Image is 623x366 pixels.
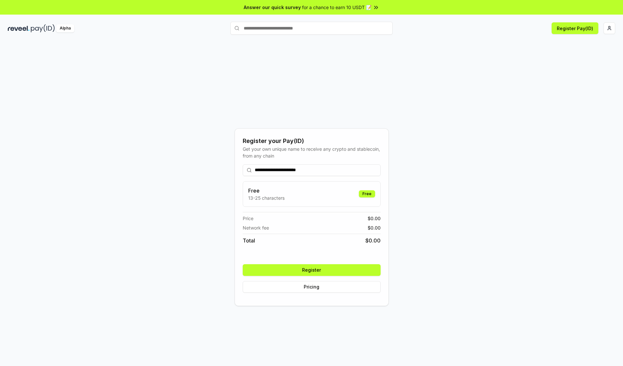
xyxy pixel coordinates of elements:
[8,24,30,32] img: reveel_dark
[359,190,375,197] div: Free
[243,281,381,293] button: Pricing
[302,4,372,11] span: for a chance to earn 10 USDT 📝
[243,215,253,222] span: Price
[31,24,55,32] img: pay_id
[244,4,301,11] span: Answer our quick survey
[368,224,381,231] span: $ 0.00
[248,195,285,201] p: 13-25 characters
[243,136,381,146] div: Register your Pay(ID)
[365,237,381,244] span: $ 0.00
[56,24,74,32] div: Alpha
[552,22,598,34] button: Register Pay(ID)
[243,264,381,276] button: Register
[243,224,269,231] span: Network fee
[243,237,255,244] span: Total
[243,146,381,159] div: Get your own unique name to receive any crypto and stablecoin, from any chain
[368,215,381,222] span: $ 0.00
[248,187,285,195] h3: Free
